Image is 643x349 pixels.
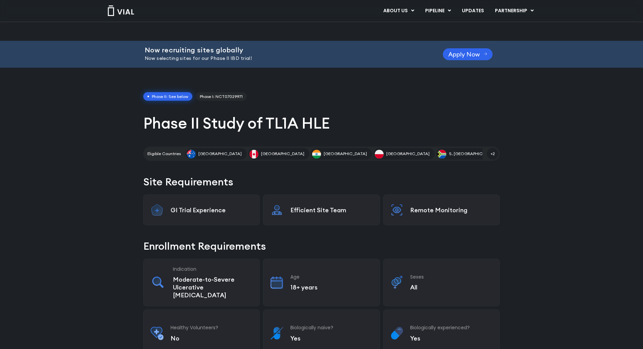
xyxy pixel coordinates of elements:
p: Yes [290,334,373,342]
h3: Indication [173,266,253,272]
h1: Phase II Study of TL1A HLE [143,113,500,133]
img: Canada [250,150,258,159]
h3: Sexes [410,274,493,280]
a: PARTNERSHIPMenu Toggle [489,5,539,17]
img: India [312,150,321,159]
span: Phase II: See below [143,92,192,101]
h3: Biologically naive? [290,325,373,331]
img: Poland [375,150,384,159]
img: S. Africa [437,150,446,159]
a: UPDATES [456,5,489,17]
h2: Enrollment Requirements [143,239,500,253]
span: [GEOGRAPHIC_DATA] [198,151,242,157]
span: [GEOGRAPHIC_DATA] [324,151,367,157]
span: +2 [487,148,498,160]
p: All [410,283,493,291]
a: ABOUT USMenu Toggle [378,5,419,17]
p: Now selecting sites for our Phase II IBD trial! [145,55,426,62]
p: No [171,334,253,342]
a: PIPELINEMenu Toggle [420,5,456,17]
p: Yes [410,334,493,342]
h3: Age [290,274,373,280]
span: [GEOGRAPHIC_DATA] [386,151,430,157]
span: [GEOGRAPHIC_DATA] [261,151,304,157]
span: Apply Now [448,52,480,57]
h2: Site Requirements [143,174,500,189]
a: Apply Now [443,48,493,60]
span: S. [GEOGRAPHIC_DATA] [449,151,497,157]
h3: Biologically experienced? [410,325,493,331]
h3: Healthy Volunteers? [171,325,253,331]
img: Vial Logo [107,5,134,16]
a: Phase I: NCT07029971 [196,92,247,101]
h2: Eligible Countries [147,151,181,157]
img: Australia [187,150,196,159]
p: Efficient Site Team [290,206,373,214]
p: GI Trial Experience [171,206,253,214]
h2: Now recruiting sites globally [145,46,426,54]
p: Remote Monitoring [410,206,493,214]
p: 18+ years [290,283,373,291]
p: Moderate-to-Severe Ulcerative [MEDICAL_DATA] [173,276,253,299]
